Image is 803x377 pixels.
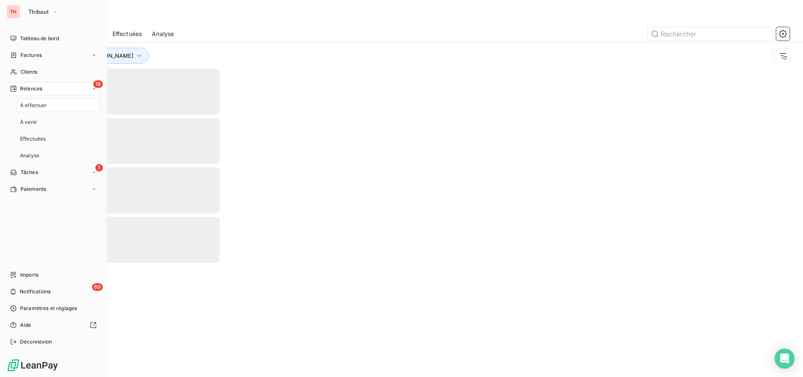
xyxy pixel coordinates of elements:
span: Analyse [20,152,39,159]
span: Notifications [20,288,51,295]
span: 1 [95,164,103,172]
span: Effectuées [113,30,142,38]
a: Aide [7,318,100,332]
div: TH [7,5,20,18]
span: Tâches [20,169,38,176]
span: Paiements [20,185,46,193]
span: Clients [20,68,37,76]
div: Open Intercom Messenger [775,349,795,369]
span: Analyse [152,30,174,38]
span: Imports [20,271,38,279]
span: Tableau de bord [20,35,59,42]
span: À venir [20,118,37,126]
span: Factures [20,51,42,59]
span: Déconnexion [20,338,52,346]
span: Paramètres et réglages [20,305,77,312]
input: Rechercher [647,27,773,41]
span: 60 [92,283,103,291]
span: Thibaut [28,8,49,15]
span: Relances [20,85,42,92]
img: Logo LeanPay [7,359,59,372]
span: Effectuées [20,135,46,143]
span: Aide [20,321,31,329]
span: À effectuer [20,102,47,109]
span: 19 [93,80,103,88]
